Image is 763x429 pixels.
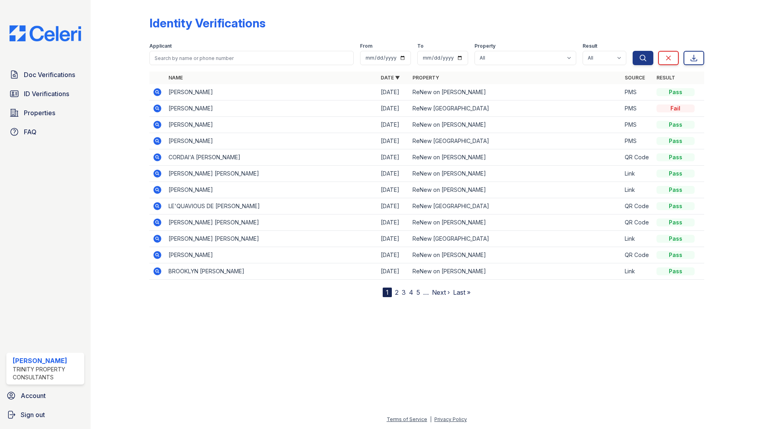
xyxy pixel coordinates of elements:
[149,43,172,49] label: Applicant
[165,84,378,100] td: [PERSON_NAME]
[24,108,55,118] span: Properties
[417,43,424,49] label: To
[24,70,75,79] span: Doc Verifications
[395,288,399,296] a: 2
[21,391,46,400] span: Account
[474,43,496,49] label: Property
[165,149,378,166] td: CORDAI'A [PERSON_NAME]
[412,75,439,81] a: Property
[409,263,622,280] td: ReNew on [PERSON_NAME]
[3,25,87,41] img: CE_Logo_Blue-a8612792a0a2168367f1c8372b55b34899dd931a85d93a1a3d3e32e68fde9ad4.png
[622,263,653,280] td: Link
[402,288,406,296] a: 3
[13,356,81,365] div: [PERSON_NAME]
[168,75,183,81] a: Name
[416,288,420,296] a: 5
[409,198,622,214] td: ReNew [GEOGRAPHIC_DATA]
[656,235,695,243] div: Pass
[656,218,695,226] div: Pass
[409,149,622,166] td: ReNew on [PERSON_NAME]
[656,104,695,112] div: Fail
[409,247,622,263] td: ReNew on [PERSON_NAME]
[409,117,622,133] td: ReNew on [PERSON_NAME]
[423,288,429,297] span: …
[656,202,695,210] div: Pass
[378,247,409,263] td: [DATE]
[6,86,84,102] a: ID Verifications
[378,84,409,100] td: [DATE]
[409,182,622,198] td: ReNew on [PERSON_NAME]
[622,84,653,100] td: PMS
[622,117,653,133] td: PMS
[378,133,409,149] td: [DATE]
[622,166,653,182] td: Link
[165,231,378,247] td: [PERSON_NAME] [PERSON_NAME]
[13,365,81,381] div: Trinity Property Consultants
[149,16,265,30] div: Identity Verifications
[622,182,653,198] td: Link
[622,149,653,166] td: QR Code
[656,137,695,145] div: Pass
[622,247,653,263] td: QR Code
[378,182,409,198] td: [DATE]
[165,166,378,182] td: [PERSON_NAME] [PERSON_NAME]
[378,263,409,280] td: [DATE]
[656,267,695,275] div: Pass
[622,231,653,247] td: Link
[434,416,467,422] a: Privacy Policy
[432,288,450,296] a: Next ›
[149,51,354,65] input: Search by name or phone number
[656,88,695,96] div: Pass
[165,214,378,231] td: [PERSON_NAME] [PERSON_NAME]
[378,198,409,214] td: [DATE]
[3,388,87,404] a: Account
[6,124,84,140] a: FAQ
[165,247,378,263] td: [PERSON_NAME]
[378,149,409,166] td: [DATE]
[656,170,695,178] div: Pass
[409,133,622,149] td: ReNew [GEOGRAPHIC_DATA]
[583,43,597,49] label: Result
[409,288,413,296] a: 4
[24,89,69,99] span: ID Verifications
[387,416,427,422] a: Terms of Service
[165,117,378,133] td: [PERSON_NAME]
[622,100,653,117] td: PMS
[24,127,37,137] span: FAQ
[383,288,392,297] div: 1
[656,121,695,129] div: Pass
[6,67,84,83] a: Doc Verifications
[430,416,432,422] div: |
[165,263,378,280] td: BROOKLYN [PERSON_NAME]
[622,214,653,231] td: QR Code
[378,231,409,247] td: [DATE]
[656,186,695,194] div: Pass
[622,133,653,149] td: PMS
[656,75,675,81] a: Result
[409,84,622,100] td: ReNew on [PERSON_NAME]
[381,75,400,81] a: Date ▼
[656,251,695,259] div: Pass
[453,288,471,296] a: Last »
[409,214,622,231] td: ReNew on [PERSON_NAME]
[622,198,653,214] td: QR Code
[165,198,378,214] td: LE'QUAVIOUS DE [PERSON_NAME]
[21,410,45,419] span: Sign out
[378,214,409,231] td: [DATE]
[165,133,378,149] td: [PERSON_NAME]
[409,166,622,182] td: ReNew on [PERSON_NAME]
[6,105,84,121] a: Properties
[360,43,372,49] label: From
[409,231,622,247] td: ReNew [GEOGRAPHIC_DATA]
[165,100,378,117] td: [PERSON_NAME]
[378,117,409,133] td: [DATE]
[656,153,695,161] div: Pass
[378,166,409,182] td: [DATE]
[165,182,378,198] td: [PERSON_NAME]
[625,75,645,81] a: Source
[378,100,409,117] td: [DATE]
[3,407,87,423] a: Sign out
[409,100,622,117] td: ReNew [GEOGRAPHIC_DATA]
